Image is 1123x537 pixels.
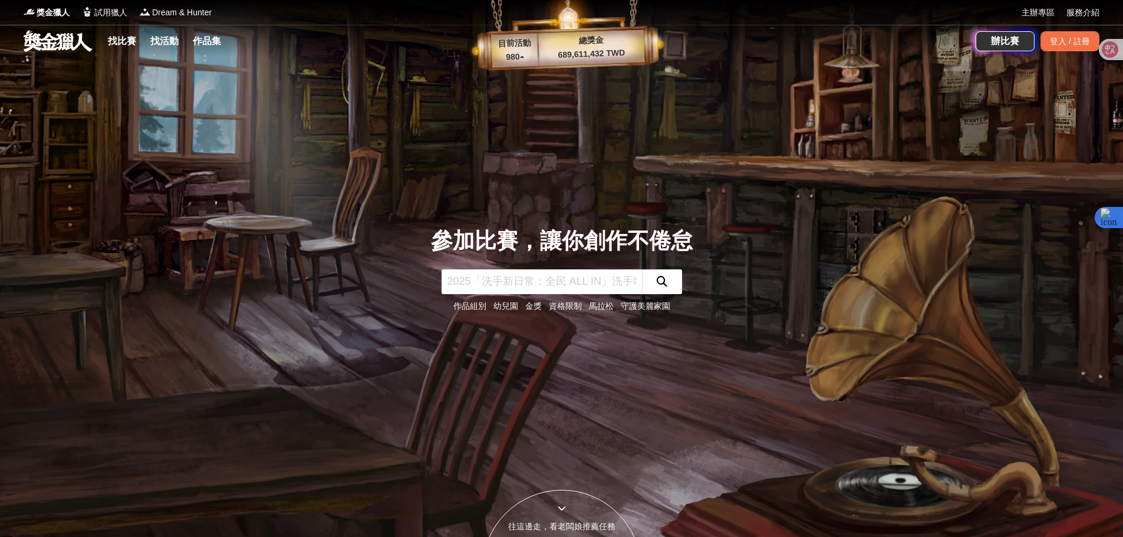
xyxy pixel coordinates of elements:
[538,46,645,62] p: 689,611,432 TWD
[1040,31,1099,51] div: 登入 / 註冊
[146,33,183,50] a: 找活動
[453,301,486,311] a: 作品組別
[525,301,542,311] a: 金獎
[24,6,70,19] a: Logo獎金獵人
[483,520,641,533] div: 往這邊走，看老闆娘推薦任務
[549,301,582,311] a: 資格限制
[81,6,93,18] img: Logo
[493,301,518,311] a: 幼兒園
[621,301,670,311] a: 守護美麗家園
[103,33,141,50] a: 找比賽
[490,37,538,51] p: 目前活動
[538,32,644,48] p: 總獎金
[188,33,226,50] a: 作品集
[139,6,151,18] img: Logo
[139,6,212,19] a: LogoDream & Hunter
[1066,6,1099,19] a: 服務介紹
[431,225,693,258] div: 參加比賽，讓你創作不倦怠
[442,269,642,294] input: 2025「洗手新日常：全民 ALL IN」洗手歌全台徵選
[94,6,127,19] span: 試用獵人
[37,6,70,19] span: 獎金獵人
[589,301,614,311] a: 馬拉松
[81,6,127,19] a: Logo試用獵人
[1022,6,1055,19] a: 主辦專區
[152,6,212,19] span: Dream & Hunter
[491,50,539,64] p: 980 ▴
[24,6,35,18] img: Logo
[976,31,1035,51] a: 辦比賽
